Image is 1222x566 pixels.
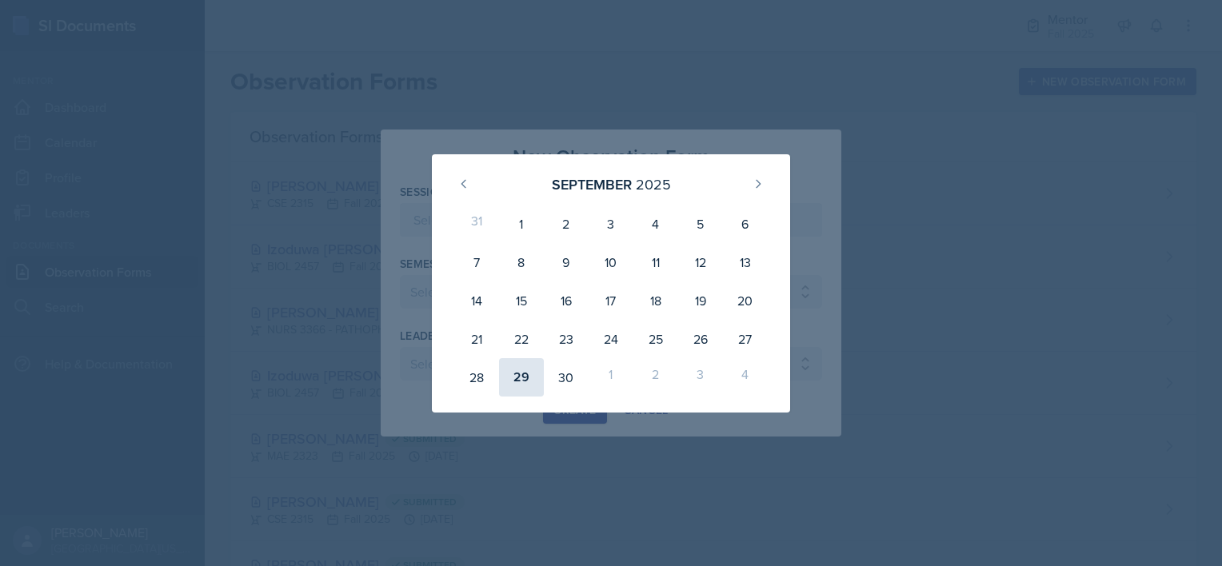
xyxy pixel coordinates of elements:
[633,205,678,243] div: 4
[589,281,633,320] div: 17
[678,320,723,358] div: 26
[544,281,589,320] div: 16
[589,205,633,243] div: 3
[678,281,723,320] div: 19
[454,243,499,281] div: 7
[499,358,544,397] div: 29
[723,281,768,320] div: 20
[633,243,678,281] div: 11
[499,281,544,320] div: 15
[723,320,768,358] div: 27
[678,243,723,281] div: 12
[633,320,678,358] div: 25
[499,205,544,243] div: 1
[723,243,768,281] div: 13
[454,281,499,320] div: 14
[544,205,589,243] div: 2
[678,205,723,243] div: 5
[633,358,678,397] div: 2
[544,320,589,358] div: 23
[723,358,768,397] div: 4
[454,205,499,243] div: 31
[544,358,589,397] div: 30
[544,243,589,281] div: 9
[552,173,632,195] div: September
[678,358,723,397] div: 3
[499,243,544,281] div: 8
[633,281,678,320] div: 18
[454,358,499,397] div: 28
[454,320,499,358] div: 21
[589,358,633,397] div: 1
[723,205,768,243] div: 6
[589,243,633,281] div: 10
[499,320,544,358] div: 22
[636,173,671,195] div: 2025
[589,320,633,358] div: 24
